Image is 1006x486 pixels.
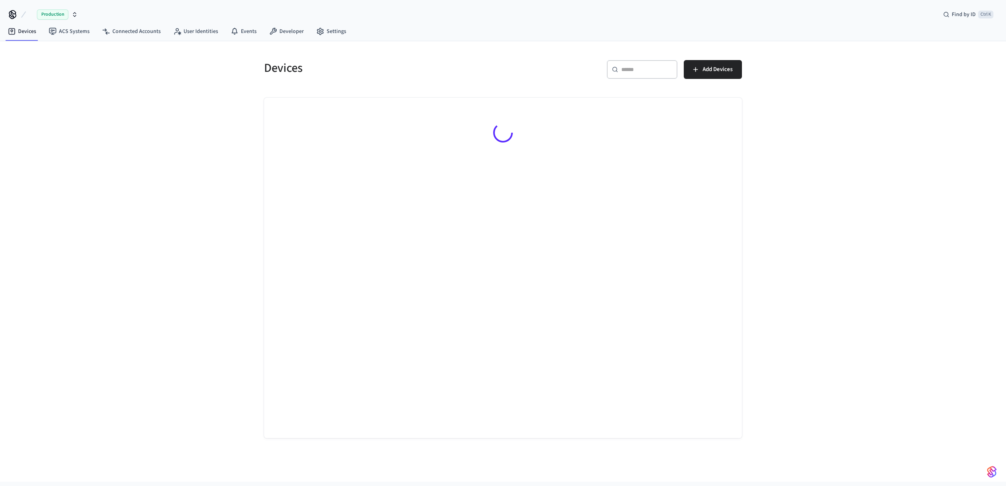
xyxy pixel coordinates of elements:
div: Find by IDCtrl K [937,7,1000,22]
h5: Devices [264,60,498,76]
a: Devices [2,24,42,38]
a: ACS Systems [42,24,96,38]
img: SeamLogoGradient.69752ec5.svg [987,466,997,478]
a: User Identities [167,24,224,38]
span: Ctrl K [978,11,993,18]
span: Production [37,9,68,20]
span: Find by ID [952,11,976,18]
span: Add Devices [703,64,732,75]
a: Events [224,24,263,38]
a: Connected Accounts [96,24,167,38]
button: Add Devices [684,60,742,79]
a: Developer [263,24,310,38]
a: Settings [310,24,352,38]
